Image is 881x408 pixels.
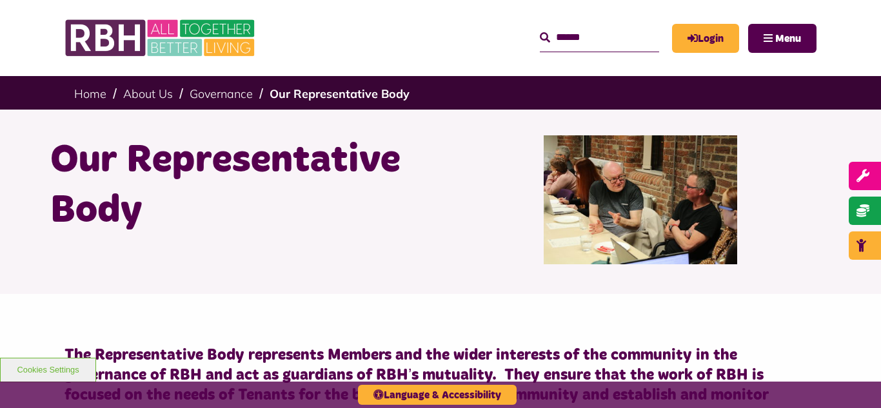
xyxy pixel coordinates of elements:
a: MyRBH [672,24,739,53]
h1: Our Representative Body [50,135,431,236]
img: Rep Body [544,135,737,264]
a: Home [74,86,106,101]
a: Our Representative Body [270,86,410,101]
img: RBH [64,13,258,63]
button: Language & Accessibility [358,385,517,405]
button: Navigation [748,24,817,53]
a: About Us [123,86,173,101]
span: Menu [775,34,801,44]
iframe: Netcall Web Assistant for live chat [823,350,881,408]
a: Governance [190,86,253,101]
